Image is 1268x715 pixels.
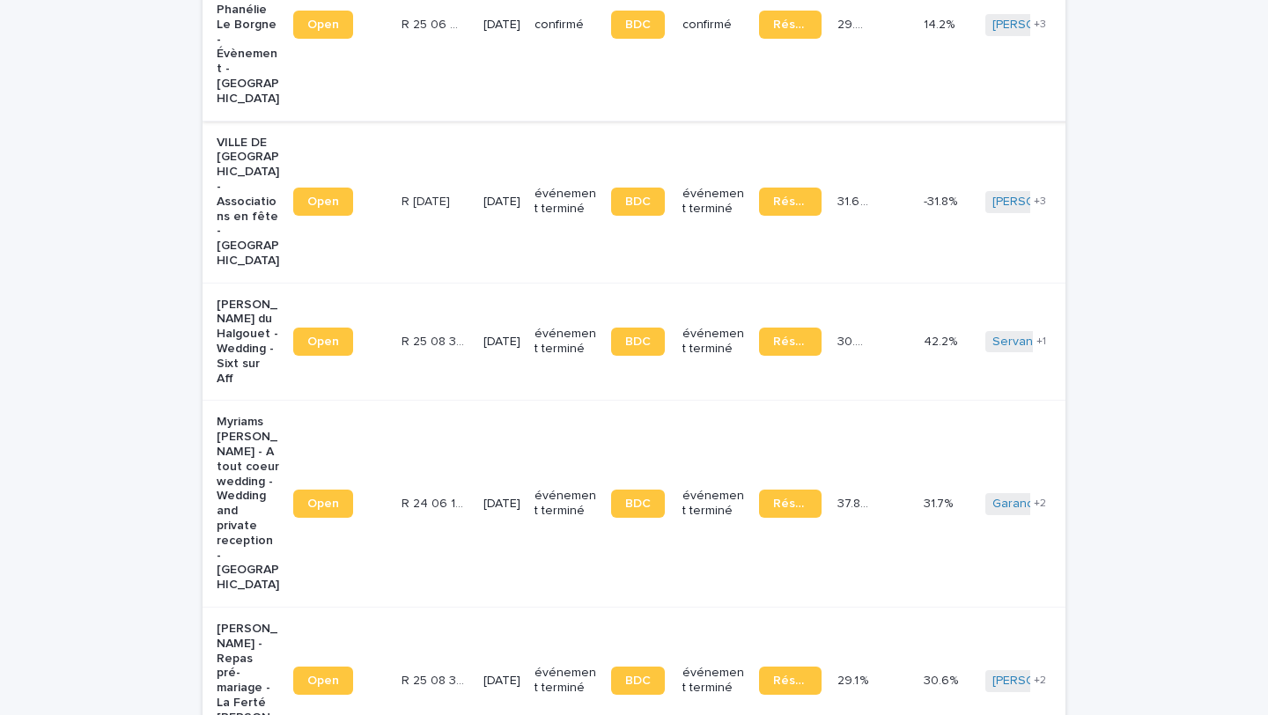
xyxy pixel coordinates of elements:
[611,188,665,216] a: BDC
[483,674,520,689] p: [DATE]
[759,667,822,695] a: Réservation
[611,667,665,695] a: BDC
[293,11,353,39] a: Open
[837,14,873,33] p: 29.4 %
[682,666,745,696] p: événement terminé
[483,497,520,512] p: [DATE]
[682,327,745,357] p: événement terminé
[992,497,1087,512] a: Garance Oboeuf
[483,18,520,33] p: [DATE]
[307,18,339,31] span: Open
[217,136,279,269] p: VILLE DE [GEOGRAPHIC_DATA] - Associations en fête - [GEOGRAPHIC_DATA]
[625,674,651,687] span: BDC
[992,195,1088,210] a: [PERSON_NAME]
[611,328,665,356] a: BDC
[773,498,807,510] span: Réservation
[837,331,873,350] p: 30.6 %
[773,18,807,31] span: Réservation
[534,187,597,217] p: événement terminé
[625,18,651,31] span: BDC
[217,298,279,387] p: [PERSON_NAME] du Halgouet - Wedding - Sixt sur Aff
[402,331,468,350] p: R 25 08 313
[402,493,468,512] p: R 24 06 1614
[924,493,956,512] p: 31.7%
[837,191,873,210] p: 31.6 %
[837,493,873,512] p: 37.8 %
[217,415,279,593] p: Myriams [PERSON_NAME] - A tout coeur wedding - Wedding and private reception - [GEOGRAPHIC_DATA]
[682,187,745,217] p: événement terminé
[611,490,665,518] a: BDC
[992,18,1088,33] a: [PERSON_NAME]
[625,195,651,208] span: BDC
[1034,675,1046,686] span: + 2
[307,674,339,687] span: Open
[483,195,520,210] p: [DATE]
[534,327,597,357] p: événement terminé
[773,195,807,208] span: Réservation
[611,11,665,39] a: BDC
[924,670,962,689] p: 30.6%
[625,335,651,348] span: BDC
[293,667,353,695] a: Open
[924,14,958,33] p: 14.2%
[924,191,961,210] p: -31.8%
[759,328,822,356] a: Réservation
[307,335,339,348] span: Open
[293,328,353,356] a: Open
[773,335,807,348] span: Réservation
[1036,336,1046,347] span: + 1
[307,195,339,208] span: Open
[402,191,453,210] p: R 25 06 1933
[682,489,745,519] p: événement terminé
[402,670,468,689] p: R 25 08 370
[625,498,651,510] span: BDC
[992,674,1088,689] a: [PERSON_NAME]
[307,498,339,510] span: Open
[924,331,961,350] p: 42.2%
[759,11,822,39] a: Réservation
[1034,196,1046,207] span: + 3
[759,188,822,216] a: Réservation
[837,670,872,689] p: 29.1 %
[759,490,822,518] a: Réservation
[682,18,745,33] p: confirmé
[1034,498,1046,509] span: + 2
[402,14,468,33] p: R 25 06 2141
[534,666,597,696] p: événement terminé
[293,490,353,518] a: Open
[773,674,807,687] span: Réservation
[1034,19,1046,30] span: + 3
[483,335,520,350] p: [DATE]
[534,489,597,519] p: événement terminé
[293,188,353,216] a: Open
[534,18,597,33] p: confirmé
[992,335,1126,350] a: Servane de Longvilliers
